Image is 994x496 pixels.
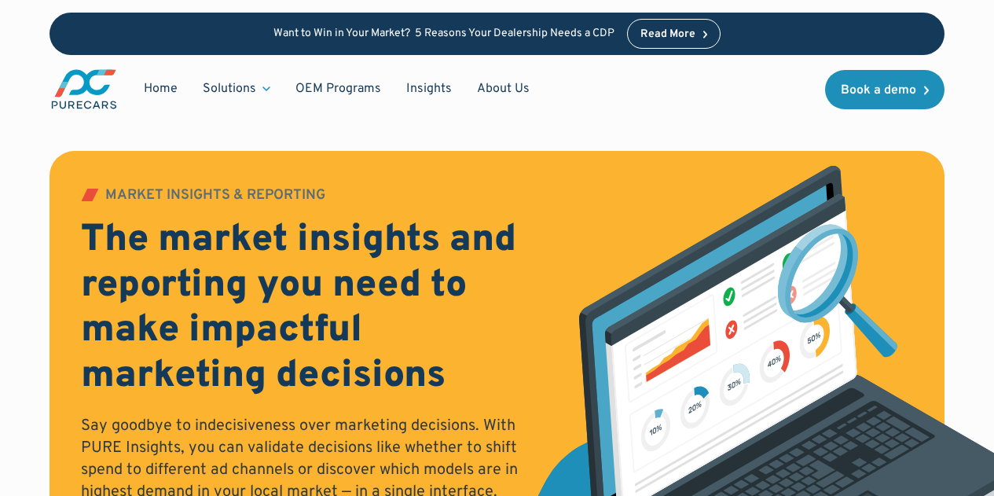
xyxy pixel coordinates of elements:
div: Book a demo [841,84,916,97]
a: About Us [464,74,542,104]
a: main [50,68,119,111]
a: Home [131,74,190,104]
div: MARKET INSIGHTS & REPORTING [105,189,325,203]
a: Read More [627,19,721,49]
a: Insights [394,74,464,104]
a: OEM Programs [283,74,394,104]
img: purecars logo [50,68,119,111]
h2: The market insights and reporting you need to make impactful marketing decisions [81,219,556,399]
div: Solutions [190,74,283,104]
div: Solutions [203,80,256,97]
a: Book a demo [825,70,944,109]
p: Want to Win in Your Market? 5 Reasons Your Dealership Needs a CDP [273,28,614,41]
div: Read More [640,29,695,40]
